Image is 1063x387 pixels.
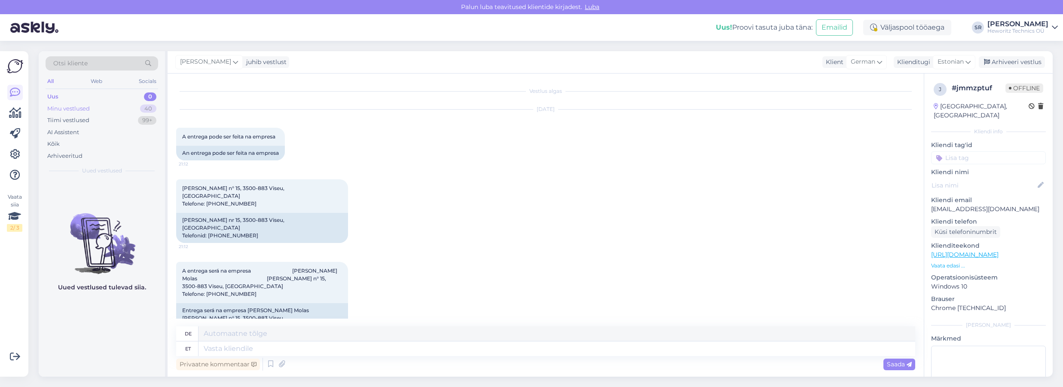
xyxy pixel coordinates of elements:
div: Tiimi vestlused [47,116,89,125]
span: Otsi kliente [53,59,88,68]
p: Kliendi telefon [931,217,1046,226]
p: Kliendi tag'id [931,141,1046,150]
div: An entrega pode ser feita na empresa [176,146,285,160]
div: Kliendi info [931,128,1046,135]
div: [GEOGRAPHIC_DATA], [GEOGRAPHIC_DATA] [934,102,1029,120]
a: [PERSON_NAME]Heworitz Technics OÜ [987,21,1058,34]
span: Saada [887,360,912,368]
button: Emailid [816,19,853,36]
span: [PERSON_NAME] [180,57,231,67]
p: Windows 10 [931,282,1046,291]
div: Entrega será na empresa [PERSON_NAME] Molas [PERSON_NAME] n° 15, 3500-883 Viseu, [GEOGRAPHIC_DATA... [176,303,348,341]
span: Offline [1005,83,1043,93]
p: [EMAIL_ADDRESS][DOMAIN_NAME] [931,205,1046,214]
div: de [185,326,192,341]
input: Lisa nimi [932,181,1036,190]
span: 21:12 [179,161,211,167]
p: Kliendi nimi [931,168,1046,177]
div: [DATE] [176,105,915,113]
p: Vaata edasi ... [931,262,1046,270]
p: Chrome [TECHNICAL_ID] [931,304,1046,313]
span: A entrega pode ser feita na empresa [182,133,275,140]
div: 99+ [138,116,156,125]
div: et [185,341,191,356]
p: Uued vestlused tulevad siia. [58,283,146,292]
span: 21:12 [179,243,211,250]
div: Kõik [47,140,60,148]
p: Kliendi email [931,196,1046,205]
div: juhib vestlust [243,58,287,67]
span: Luba [582,3,602,11]
div: [PERSON_NAME] [987,21,1048,28]
div: Uus [47,92,58,101]
div: AI Assistent [47,128,79,137]
b: Uus! [716,23,732,31]
p: Märkmed [931,334,1046,343]
div: [PERSON_NAME] nr 15, 3500-883 Viseu, [GEOGRAPHIC_DATA] Telefonid: [PHONE_NUMBER] [176,213,348,243]
div: 0 [144,92,156,101]
div: Arhiveeri vestlus [979,56,1045,68]
div: Vestlus algas [176,87,915,95]
span: j [939,86,941,92]
div: Arhiveeritud [47,152,82,160]
div: # jmmzptuf [952,83,1005,93]
div: Privaatne kommentaar [176,359,260,370]
div: [PERSON_NAME] [931,321,1046,329]
div: Klient [822,58,843,67]
p: Brauser [931,295,1046,304]
div: Küsi telefoninumbrit [931,226,1000,238]
span: German [851,57,875,67]
img: Askly Logo [7,58,23,74]
span: Estonian [938,57,964,67]
span: A entrega será na empresa [PERSON_NAME] Molas [PERSON_NAME] n° 15, 3500-883 Viseu, [GEOGRAPHIC_DA... [182,267,339,297]
div: Proovi tasuta juba täna: [716,22,813,33]
input: Lisa tag [931,151,1046,164]
div: 40 [140,104,156,113]
div: 2 / 3 [7,224,22,232]
p: Klienditeekond [931,241,1046,250]
div: Vaata siia [7,193,22,232]
span: [PERSON_NAME] n° 15, 3500-883 Viseu, [GEOGRAPHIC_DATA] Telefone: [PHONE_NUMBER] [182,185,286,207]
a: [URL][DOMAIN_NAME] [931,251,999,258]
div: Web [89,76,104,87]
div: Minu vestlused [47,104,90,113]
div: All [46,76,55,87]
p: Operatsioonisüsteem [931,273,1046,282]
div: Heworitz Technics OÜ [987,28,1048,34]
span: Uued vestlused [82,167,122,175]
div: Socials [137,76,158,87]
div: Klienditugi [894,58,930,67]
div: Väljaspool tööaega [863,20,951,35]
img: No chats [39,198,165,275]
div: SR [972,21,984,34]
